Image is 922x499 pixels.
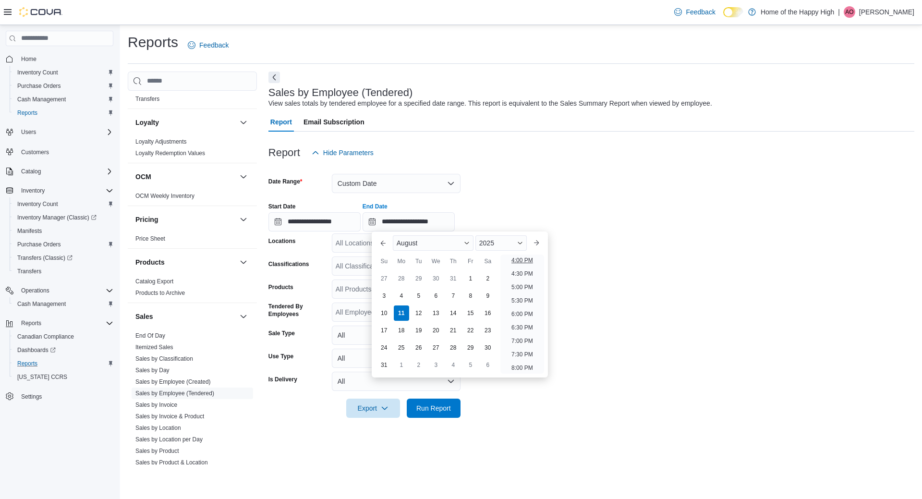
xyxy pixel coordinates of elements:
span: Reports [17,317,113,329]
a: Inventory Count [13,67,62,78]
label: Start Date [268,203,296,210]
button: Export [346,399,400,418]
a: Reports [13,107,41,119]
div: day-25 [394,340,409,355]
label: Use Type [268,353,293,360]
span: Dashboards [13,344,113,356]
a: Price Sheet [135,235,165,242]
span: Transfers [13,266,113,277]
span: Canadian Compliance [13,331,113,342]
div: day-27 [376,271,392,286]
div: day-2 [480,271,496,286]
li: 8:00 PM [508,362,537,374]
div: day-27 [428,340,444,355]
span: Reports [13,107,113,119]
span: Sales by Employee (Created) [135,378,211,386]
div: OCM [128,190,257,206]
a: Transfers [13,266,45,277]
span: Purchase Orders [17,82,61,90]
span: 2025 [479,239,494,247]
span: Operations [17,285,113,296]
span: Cash Management [13,94,113,105]
span: Purchase Orders [13,239,113,250]
div: day-11 [394,305,409,321]
div: August, 2025 [376,270,497,374]
button: Products [238,256,249,268]
button: All [332,326,461,345]
button: Inventory [2,184,117,197]
button: All [332,349,461,368]
div: day-22 [463,323,478,338]
li: 4:00 PM [508,255,537,266]
span: Catalog Export [135,278,173,285]
div: Tu [411,254,426,269]
div: day-31 [376,357,392,373]
a: Cash Management [13,94,70,105]
span: Reports [17,109,37,117]
a: Inventory Manager (Classic) [10,211,117,224]
span: Dark Mode [723,17,724,18]
button: Reports [10,357,117,370]
div: day-14 [446,305,461,321]
a: Inventory Count [13,198,62,210]
span: Inventory Manager (Classic) [13,212,113,223]
span: Customers [21,148,49,156]
p: Home of the Happy High [761,6,834,18]
label: End Date [363,203,388,210]
div: day-28 [446,340,461,355]
button: Custom Date [332,174,461,193]
li: 5:00 PM [508,281,537,293]
div: day-6 [428,288,444,304]
button: Manifests [10,224,117,238]
span: August [397,239,418,247]
a: Feedback [184,36,232,55]
button: [US_STATE] CCRS [10,370,117,384]
div: day-3 [376,288,392,304]
div: Pricing [128,233,257,248]
span: Inventory [21,187,45,195]
a: Dashboards [13,344,60,356]
button: Reports [2,316,117,330]
label: Products [268,283,293,291]
div: day-16 [480,305,496,321]
a: Reports [13,358,41,369]
div: day-23 [480,323,496,338]
button: Pricing [135,215,236,224]
div: day-6 [480,357,496,373]
div: day-9 [480,288,496,304]
span: Inventory Count [17,200,58,208]
div: day-28 [394,271,409,286]
span: Inventory Count [17,69,58,76]
span: Purchase Orders [13,80,113,92]
span: Canadian Compliance [17,333,74,341]
h1: Reports [128,33,178,52]
h3: Report [268,147,300,158]
div: day-3 [428,357,444,373]
label: Date Range [268,178,303,185]
input: Press the down key to open a popover containing a calendar. [268,212,361,231]
a: Loyalty Adjustments [135,138,187,145]
button: Sales [238,311,249,322]
a: Sales by Classification [135,355,193,362]
a: Manifests [13,225,46,237]
div: We [428,254,444,269]
span: Sales by Invoice [135,401,177,409]
a: Sales by Invoice & Product [135,413,204,420]
label: Classifications [268,260,309,268]
label: Sale Type [268,329,295,337]
input: Dark Mode [723,7,743,17]
span: Sales by Location [135,424,181,432]
div: day-5 [463,357,478,373]
span: Users [21,128,36,136]
button: Hide Parameters [308,143,377,162]
button: Loyalty [238,117,249,128]
span: Manifests [13,225,113,237]
button: Sales [135,312,236,321]
button: Inventory Count [10,197,117,211]
label: Locations [268,237,296,245]
div: day-12 [411,305,426,321]
span: Feedback [199,40,229,50]
a: Reorder [135,84,156,91]
button: Home [2,52,117,66]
